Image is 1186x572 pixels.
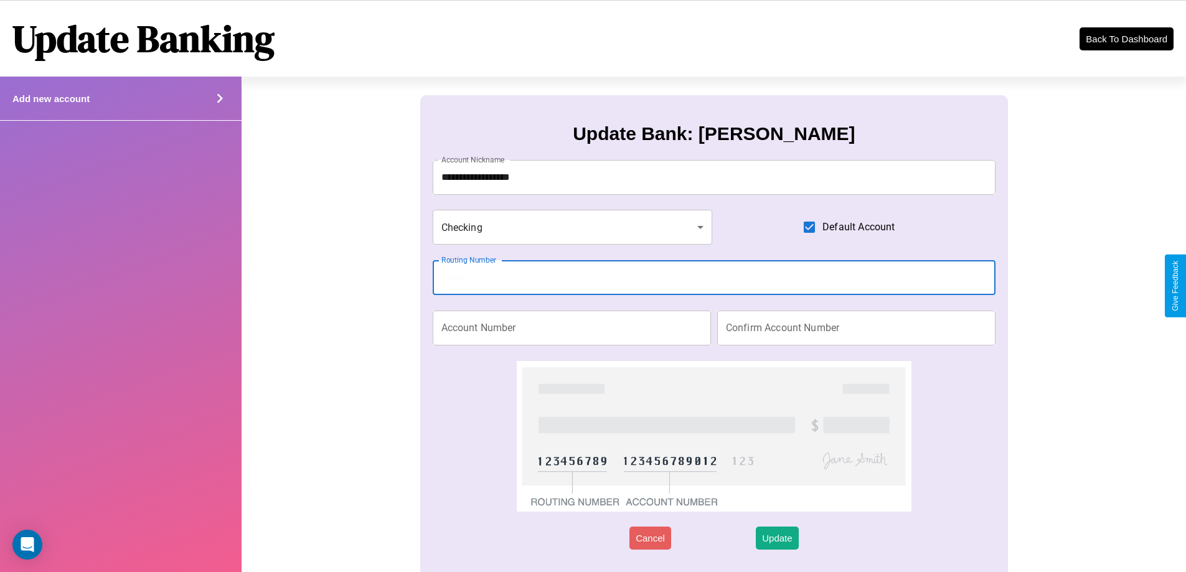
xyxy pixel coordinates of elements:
[433,210,713,245] div: Checking
[12,93,90,104] h4: Add new account
[756,527,798,550] button: Update
[1080,27,1174,50] button: Back To Dashboard
[1171,261,1180,311] div: Give Feedback
[517,361,911,512] img: check
[629,527,671,550] button: Cancel
[822,220,895,235] span: Default Account
[441,154,505,165] label: Account Nickname
[12,13,275,64] h1: Update Banking
[12,530,42,560] div: Open Intercom Messenger
[441,255,496,265] label: Routing Number
[573,123,855,144] h3: Update Bank: [PERSON_NAME]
